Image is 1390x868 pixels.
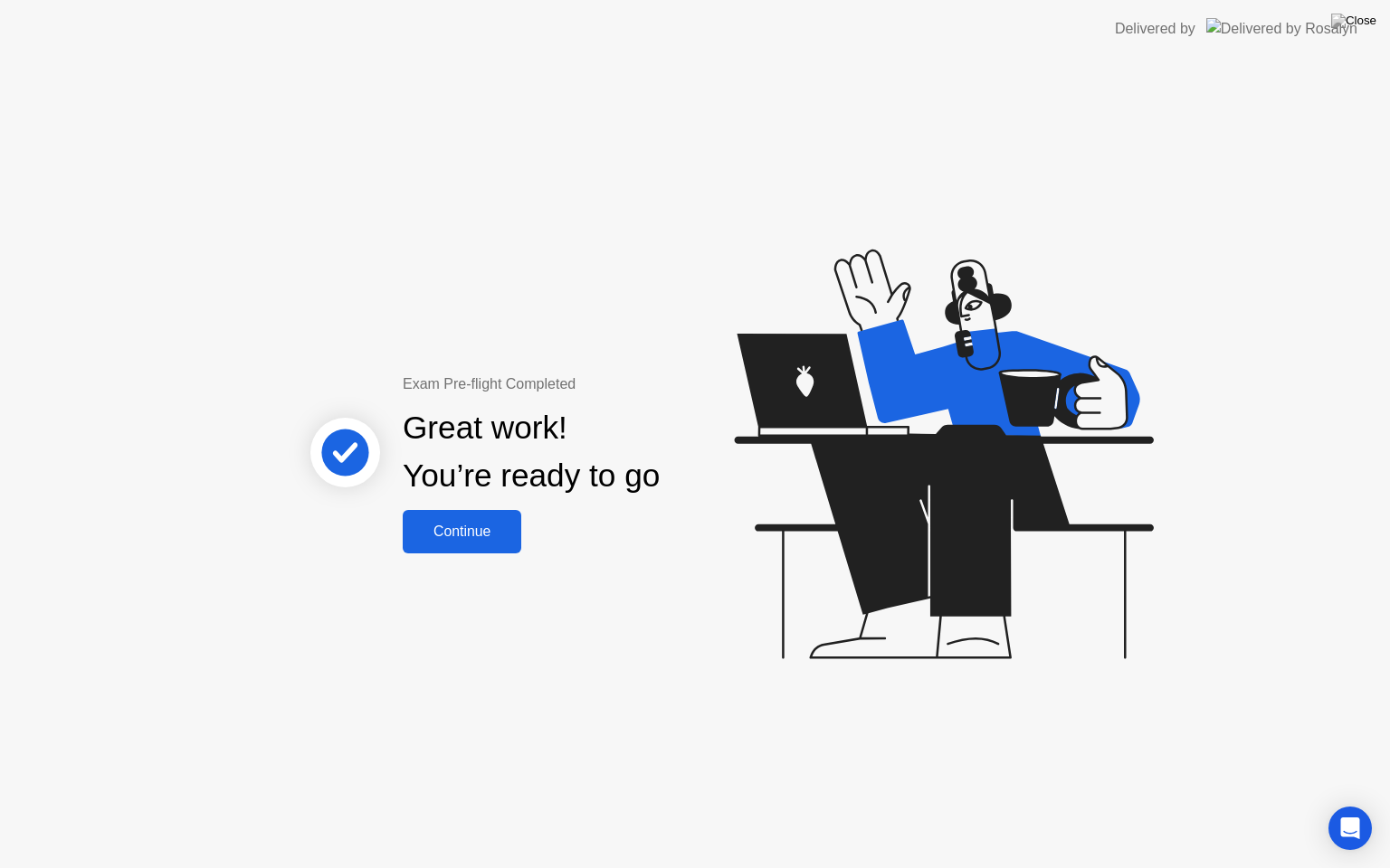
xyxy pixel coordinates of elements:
[1206,18,1357,39] img: Delivered by Rosalyn
[1331,14,1376,28] img: Close
[1115,18,1195,40] div: Delivered by
[403,510,521,553] button: Continue
[1328,807,1372,850] div: Open Intercom Messenger
[403,373,776,395] div: Exam Pre-flight Completed
[408,524,516,540] div: Continue
[403,404,660,500] div: Great work! You’re ready to go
